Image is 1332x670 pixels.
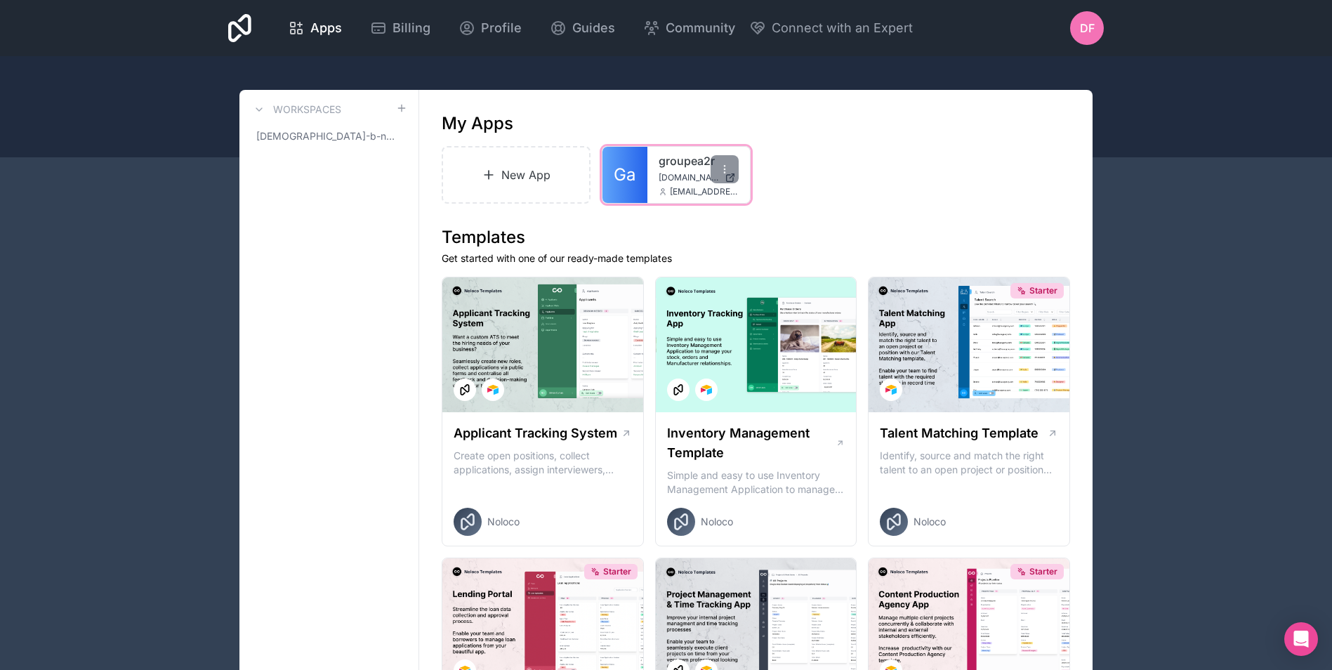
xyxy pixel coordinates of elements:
[659,172,739,183] a: [DOMAIN_NAME]
[487,515,520,529] span: Noloco
[914,515,946,529] span: Noloco
[659,172,719,183] span: [DOMAIN_NAME]
[632,13,746,44] a: Community
[1029,566,1057,577] span: Starter
[251,124,407,149] a: [DEMOGRAPHIC_DATA]-b-ni-fio-ngaindiro
[701,515,733,529] span: Noloco
[273,103,341,117] h3: Workspaces
[602,147,647,203] a: Ga
[667,468,845,497] p: Simple and easy to use Inventory Management Application to manage your stock, orders and Manufact...
[614,164,635,186] span: Ga
[359,13,442,44] a: Billing
[442,251,1070,265] p: Get started with one of our ready-made templates
[1029,285,1057,296] span: Starter
[277,13,353,44] a: Apps
[454,449,632,477] p: Create open positions, collect applications, assign interviewers, centralise candidate feedback a...
[442,112,513,135] h1: My Apps
[880,449,1058,477] p: Identify, source and match the right talent to an open project or position with our Talent Matchi...
[487,384,499,395] img: Airtable Logo
[772,18,913,38] span: Connect with an Expert
[603,566,631,577] span: Starter
[667,423,836,463] h1: Inventory Management Template
[447,13,533,44] a: Profile
[749,18,913,38] button: Connect with an Expert
[256,129,396,143] span: [DEMOGRAPHIC_DATA]-b-ni-fio-ngaindiro
[701,384,712,395] img: Airtable Logo
[454,423,617,443] h1: Applicant Tracking System
[659,152,739,169] a: groupea2r
[310,18,342,38] span: Apps
[539,13,626,44] a: Guides
[481,18,522,38] span: Profile
[572,18,615,38] span: Guides
[393,18,430,38] span: Billing
[442,226,1070,249] h1: Templates
[880,423,1038,443] h1: Talent Matching Template
[1080,20,1095,37] span: DF
[251,101,341,118] a: Workspaces
[666,18,735,38] span: Community
[885,384,897,395] img: Airtable Logo
[670,186,739,197] span: [EMAIL_ADDRESS][DOMAIN_NAME]
[1284,622,1318,656] div: Open Intercom Messenger
[442,146,591,204] a: New App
